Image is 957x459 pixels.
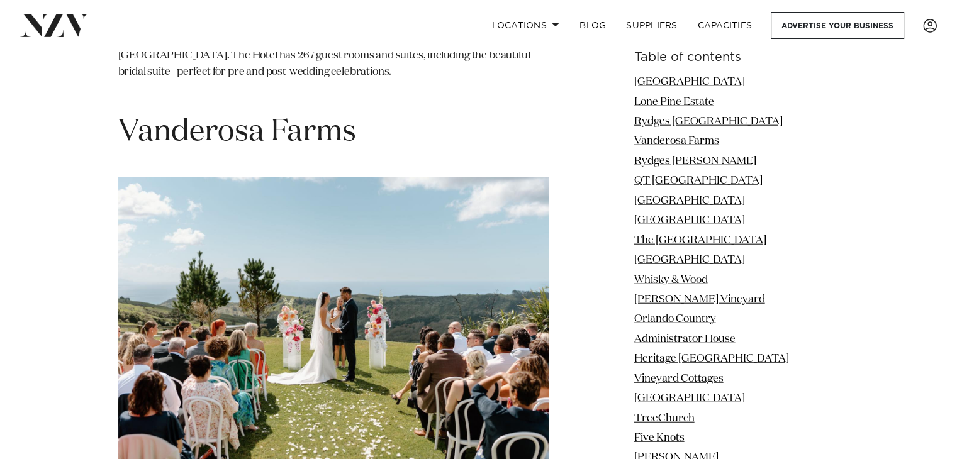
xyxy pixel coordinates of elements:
[20,14,89,36] img: nzv-logo.png
[569,12,616,39] a: BLOG
[634,196,745,206] a: [GEOGRAPHIC_DATA]
[118,113,549,152] h1: Vanderosa Farms
[634,274,708,285] a: Whisky & Wood
[634,412,695,423] a: TreeChurch
[634,255,745,265] a: [GEOGRAPHIC_DATA]
[634,96,714,107] a: Lone Pine Estate
[634,175,763,186] a: QT [GEOGRAPHIC_DATA]
[634,294,765,305] a: [PERSON_NAME] Vineyard
[634,334,736,345] a: Administrator House
[634,51,839,64] h6: Table of contents
[634,116,783,127] a: Rydges [GEOGRAPHIC_DATA]
[634,235,766,246] a: The [GEOGRAPHIC_DATA]
[634,136,719,147] a: Vanderosa Farms
[771,12,904,39] a: Advertise your business
[634,77,745,87] a: [GEOGRAPHIC_DATA]
[634,393,745,404] a: [GEOGRAPHIC_DATA]
[481,12,569,39] a: Locations
[634,215,745,226] a: [GEOGRAPHIC_DATA]
[616,12,687,39] a: SUPPLIERS
[634,373,724,384] a: Vineyard Cottages
[634,433,685,443] a: Five Knots
[634,314,716,324] a: Orlando Country
[634,353,789,364] a: Heritage [GEOGRAPHIC_DATA]
[688,12,763,39] a: Capacities
[634,156,756,167] a: Rydges [PERSON_NAME]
